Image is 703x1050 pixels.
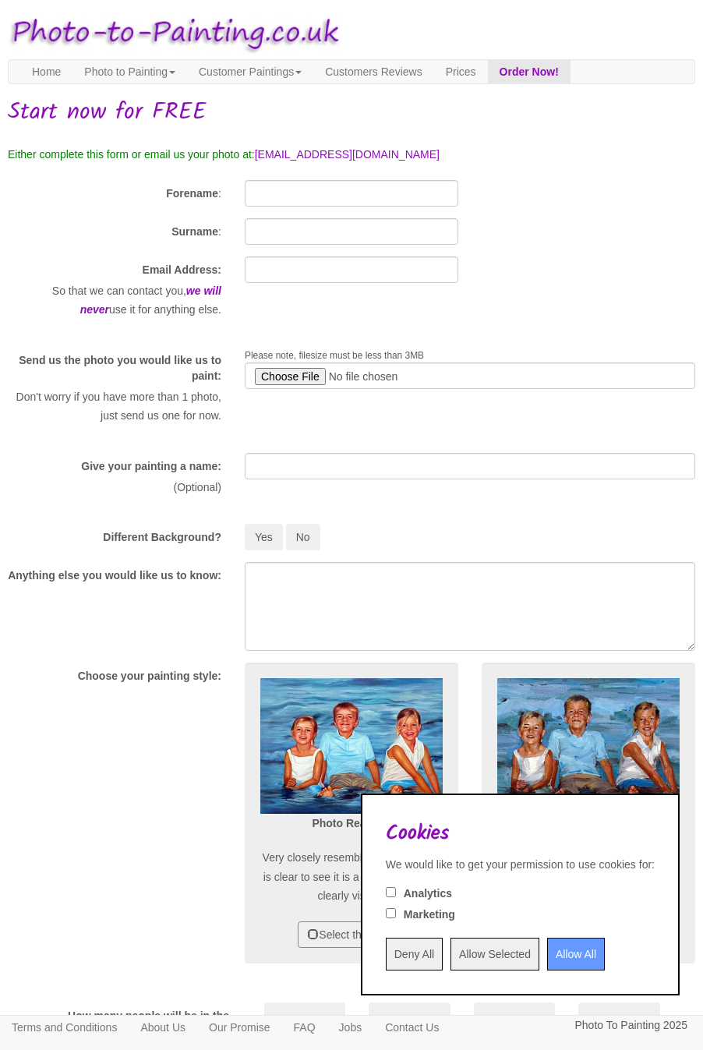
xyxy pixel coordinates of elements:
p: Don't worry if you have more than 1 photo, just send us one for now. [8,387,221,426]
p: So that we can contact you, use it for anything else. [8,281,221,320]
em: we will never [80,285,221,316]
button: 3+ [578,1002,659,1046]
a: Contact Us [373,1016,450,1039]
a: Prices [434,60,488,83]
a: Home [20,60,72,83]
label: Send us the photo you would like us to paint: [8,352,221,384]
label: Analytics [404,886,452,901]
label: How many people will be in the painting? [31,1008,229,1039]
img: Realism [260,678,443,814]
button: Select this style [298,921,404,948]
span: Either complete this form or email us your photo at: [8,148,255,161]
a: Order Now! [488,60,571,83]
a: About Us [129,1016,197,1039]
a: Customer Paintings [187,60,313,83]
p: (Optional) [8,478,221,497]
h2: Cookies [386,822,655,845]
button: 1 [369,1002,450,1046]
button: 0 [264,1002,345,1046]
button: No [286,524,320,550]
label: Anything else you would like us to know: [8,567,221,583]
button: Yes [245,524,283,550]
a: Customers Reviews [313,60,433,83]
h1: Start now for FREE [8,100,695,126]
label: Choose your painting style: [78,668,221,684]
label: Surname [171,224,218,239]
label: Forename [166,186,218,201]
a: [EMAIL_ADDRESS][DOMAIN_NAME] [255,148,440,161]
label: Give your painting a name: [81,458,221,474]
input: Allow Selected [450,938,539,970]
button: 2 [474,1002,555,1046]
label: Marketing [404,907,455,922]
div: We would like to get your permission to use cookies for: [386,857,655,872]
a: Jobs [327,1016,374,1039]
img: Impressionist [497,678,680,814]
label: Different Background? [103,529,221,545]
input: Deny All [386,938,443,970]
a: FAQ [282,1016,327,1039]
p: Very closely resembles the photo but is clear to see it is a painting. Details clearly visible. [260,848,443,906]
a: Our Promise [197,1016,282,1039]
p: Photo To Painting 2025 [574,1016,687,1035]
label: Email Address: [143,262,221,278]
span: Please note, filesize must be less than 3MB [245,350,424,361]
a: Photo to Painting [72,60,187,83]
p: Photo Realistic [260,814,443,833]
input: Allow All [547,938,605,970]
